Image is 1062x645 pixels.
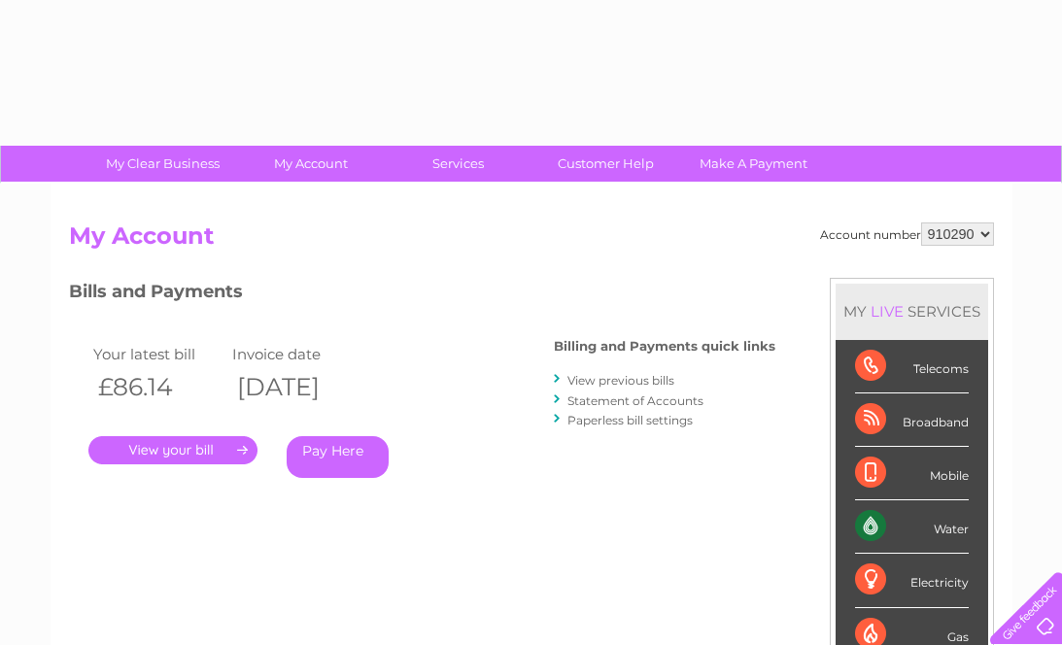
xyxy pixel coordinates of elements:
a: Pay Here [287,436,389,478]
h4: Billing and Payments quick links [554,339,775,354]
a: My Clear Business [83,146,243,182]
div: Mobile [855,447,969,500]
div: Water [855,500,969,554]
a: Services [378,146,538,182]
td: Invoice date [227,341,367,367]
a: . [88,436,257,464]
a: View previous bills [567,373,674,388]
a: Make A Payment [673,146,834,182]
a: Statement of Accounts [567,393,703,408]
a: Customer Help [526,146,686,182]
a: Paperless bill settings [567,413,693,427]
div: Electricity [855,554,969,607]
div: Telecoms [855,340,969,393]
div: Account number [820,222,994,246]
div: Broadband [855,393,969,447]
td: Your latest bill [88,341,228,367]
div: MY SERVICES [836,284,988,339]
h2: My Account [69,222,994,259]
div: LIVE [867,302,908,321]
h3: Bills and Payments [69,278,775,312]
a: My Account [230,146,391,182]
th: £86.14 [88,367,228,407]
th: [DATE] [227,367,367,407]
